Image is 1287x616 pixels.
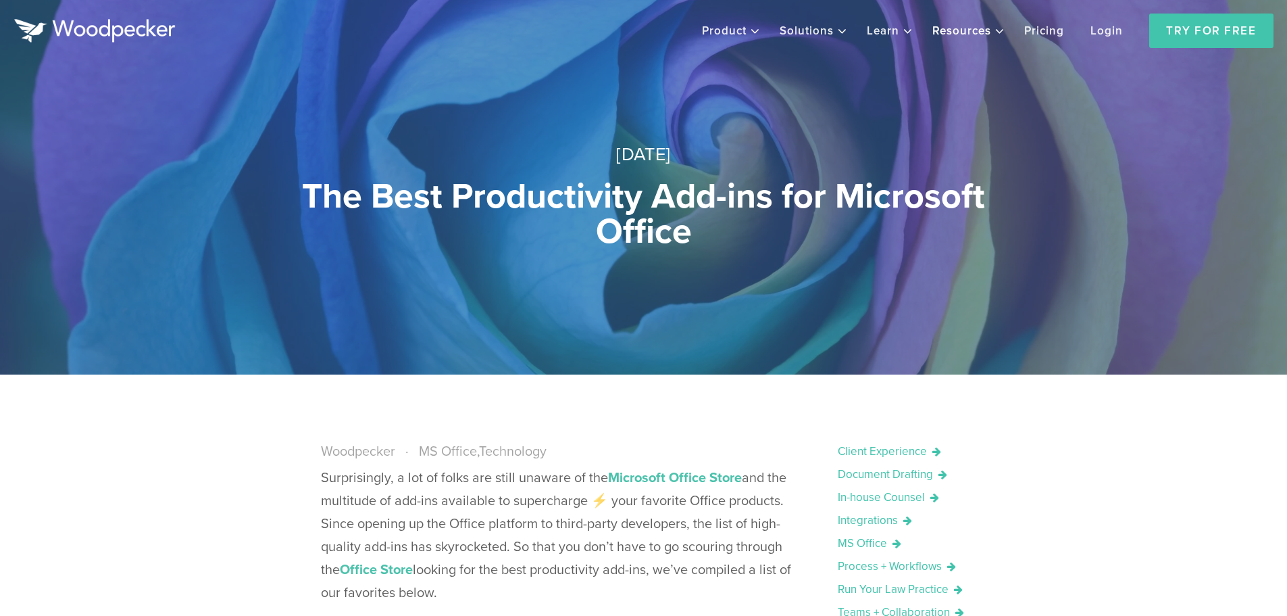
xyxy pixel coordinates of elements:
[690,16,758,45] div: Product
[921,16,1003,45] div: Resources
[299,143,988,164] time: [DATE]
[838,443,927,459] a: Client Experience
[838,535,887,551] a: MS Office
[419,441,477,460] a: MS Office
[14,19,176,43] img: Woodpecker | Legal Document Automation
[838,466,933,482] a: Document Drafting
[340,559,413,579] a: Office Store
[838,558,942,574] a: Process + Workflows
[1013,16,1076,45] a: Pricing
[855,16,911,45] div: Learn
[419,441,547,460] span: ,
[768,16,845,45] div: Solutions
[321,466,794,604] p: Surprisingly, a lot of folks are still unaware of the and the multitude of add-ins available to s...
[479,441,547,460] a: Technology
[608,467,742,487] a: Microsoft Office Store
[838,489,925,505] a: In-house Counsel
[321,441,395,460] a: Woodpecker
[1149,14,1273,48] a: Try For Free
[299,178,988,248] div: The Best Productivity Add-ins for Microsoft Office
[1079,16,1134,45] a: Login
[838,581,949,597] a: Run Your Law Practice
[838,512,898,528] a: Integrations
